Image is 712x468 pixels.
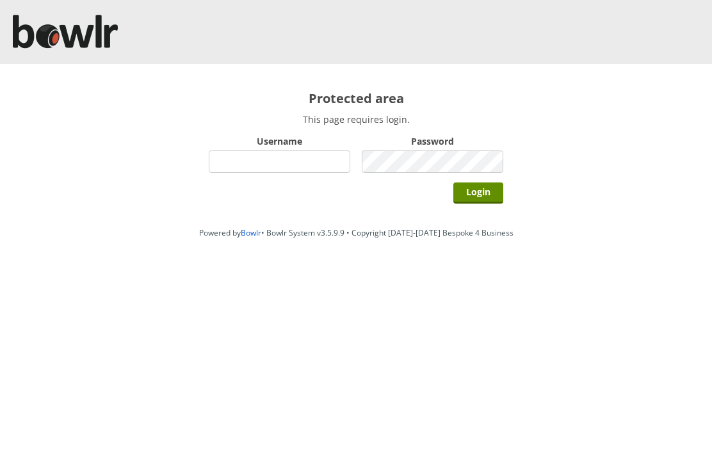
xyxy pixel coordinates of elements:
label: Password [362,135,503,147]
a: Bowlr [241,227,261,238]
p: This page requires login. [209,113,503,125]
input: Login [453,182,503,204]
span: Powered by • Bowlr System v3.5.9.9 • Copyright [DATE]-[DATE] Bespoke 4 Business [199,227,514,238]
label: Username [209,135,350,147]
h2: Protected area [209,90,503,107]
